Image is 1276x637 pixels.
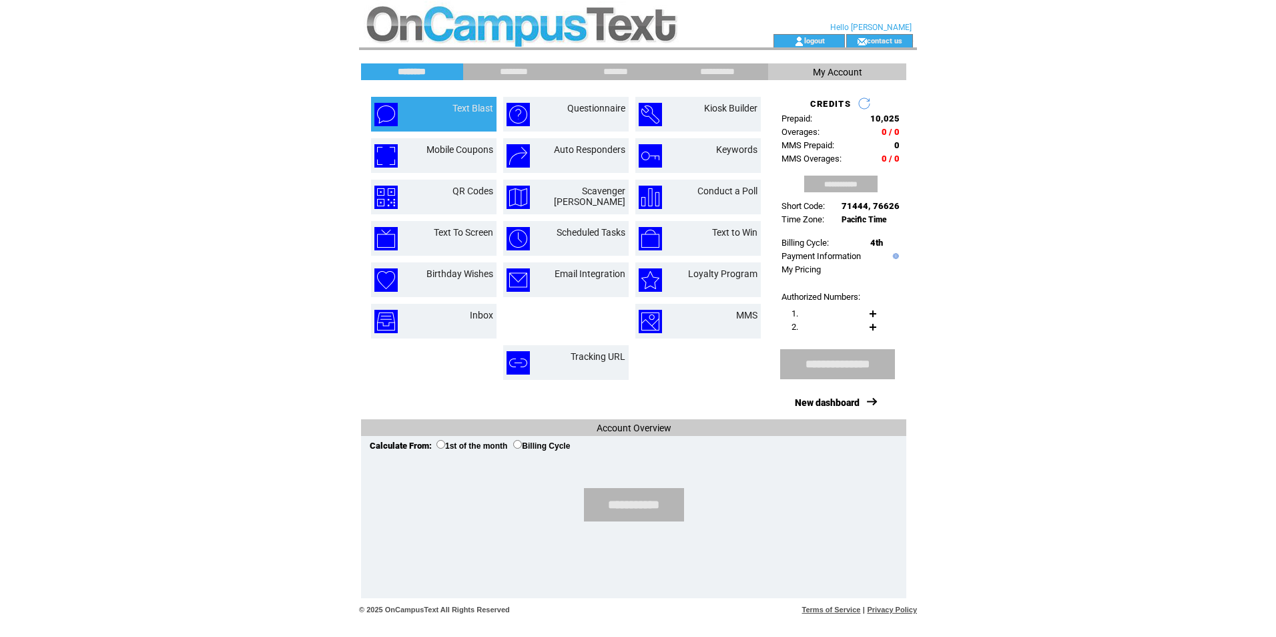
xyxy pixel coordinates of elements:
a: Questionnaire [567,103,625,114]
span: 0 / 0 [882,127,900,137]
span: Calculate From: [370,441,432,451]
span: Account Overview [597,423,671,433]
img: tracking-url.png [507,351,530,375]
span: Time Zone: [781,214,824,224]
img: text-blast.png [374,103,398,126]
a: Email Integration [555,268,625,279]
img: mobile-coupons.png [374,144,398,168]
span: MMS Overages: [781,154,842,164]
img: conduct-a-poll.png [639,186,662,209]
span: Hello [PERSON_NAME] [830,23,912,32]
img: mms.png [639,310,662,333]
a: Text To Screen [434,227,493,238]
a: Keywords [716,144,757,155]
img: qr-codes.png [374,186,398,209]
img: auto-responders.png [507,144,530,168]
img: questionnaire.png [507,103,530,126]
span: CREDITS [810,99,851,109]
span: | [863,606,865,614]
a: Inbox [470,310,493,321]
span: Pacific Time [842,215,887,224]
a: New dashboard [795,397,860,408]
span: Short Code: [781,201,825,211]
img: account_icon.gif [794,36,804,47]
a: Loyalty Program [688,268,757,279]
a: Text Blast [452,103,493,114]
span: Overages: [781,127,820,137]
span: © 2025 OnCampusText All Rights Reserved [359,606,510,614]
span: Authorized Numbers: [781,292,860,302]
img: scheduled-tasks.png [507,227,530,250]
span: 0 [894,140,900,150]
a: logout [804,36,825,45]
img: contact_us_icon.gif [857,36,867,47]
a: Auto Responders [554,144,625,155]
a: QR Codes [452,186,493,196]
span: 2. [791,322,798,332]
img: keywords.png [639,144,662,168]
input: Billing Cycle [513,440,522,449]
a: MMS [736,310,757,321]
a: Text to Win [712,227,757,238]
img: email-integration.png [507,268,530,292]
a: Privacy Policy [867,606,917,614]
a: My Pricing [781,264,821,274]
a: Scheduled Tasks [557,227,625,238]
span: 10,025 [870,114,900,124]
img: scavenger-hunt.png [507,186,530,209]
a: Mobile Coupons [426,144,493,155]
span: My Account [813,67,862,77]
a: Terms of Service [802,606,861,614]
a: Kiosk Builder [704,103,757,114]
img: birthday-wishes.png [374,268,398,292]
a: Tracking URL [571,351,625,362]
img: inbox.png [374,310,398,333]
img: text-to-win.png [639,227,662,250]
img: help.gif [890,253,899,259]
span: 0 / 0 [882,154,900,164]
img: kiosk-builder.png [639,103,662,126]
a: Birthday Wishes [426,268,493,279]
span: 1. [791,308,798,318]
a: Payment Information [781,251,861,261]
a: Conduct a Poll [697,186,757,196]
span: MMS Prepaid: [781,140,834,150]
a: Scavenger [PERSON_NAME] [554,186,625,207]
label: Billing Cycle [513,441,570,451]
label: 1st of the month [436,441,507,451]
a: contact us [867,36,902,45]
img: text-to-screen.png [374,227,398,250]
span: 4th [870,238,883,248]
img: loyalty-program.png [639,268,662,292]
input: 1st of the month [436,440,445,449]
span: Prepaid: [781,114,812,124]
span: Billing Cycle: [781,238,829,248]
span: 71444, 76626 [842,201,900,211]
